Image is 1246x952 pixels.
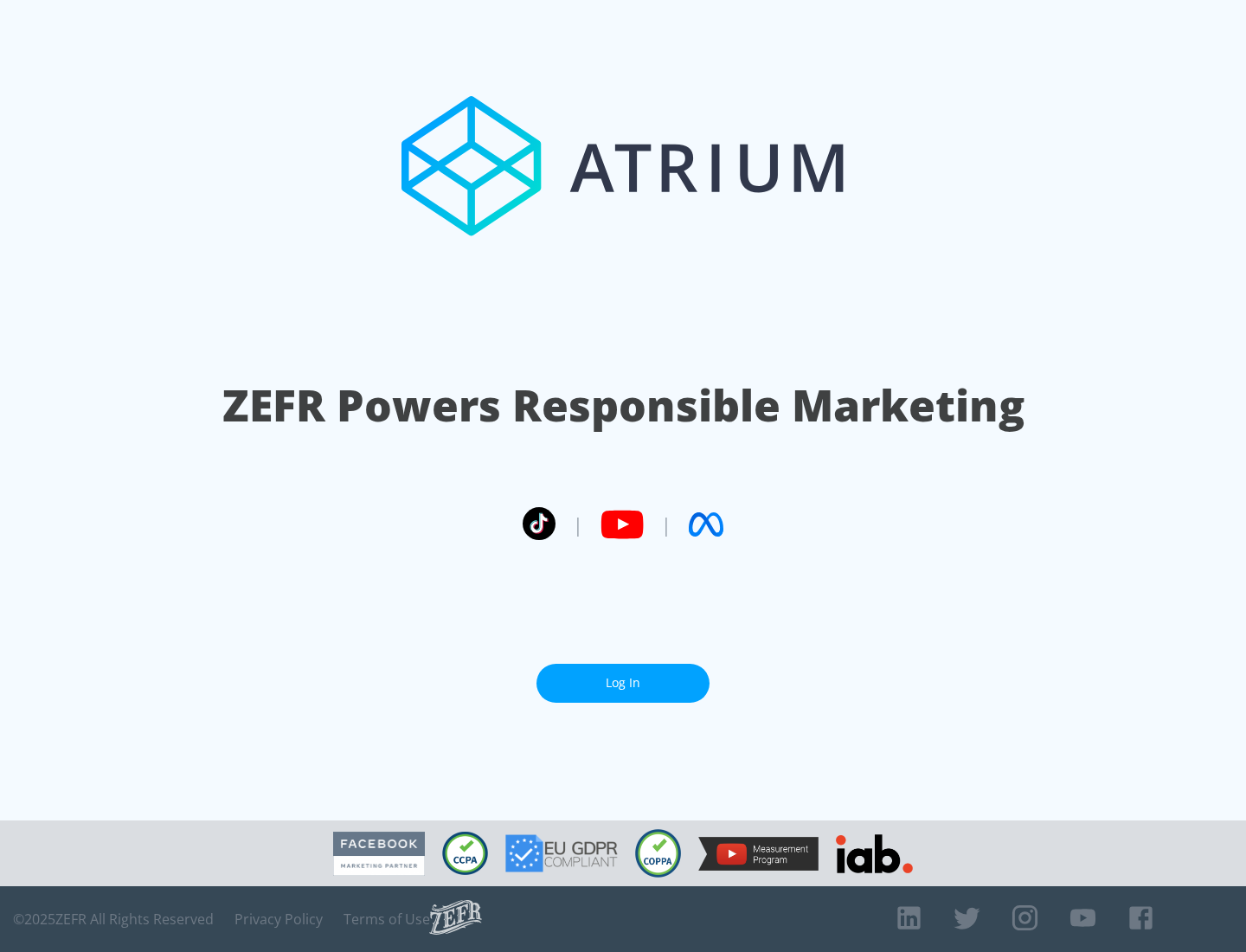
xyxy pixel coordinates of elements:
img: YouTube Measurement Program [698,837,819,871]
img: Facebook Marketing Partner [333,832,425,876]
img: COPPA Compliant [635,829,681,878]
span: © 2025 ZEFR All Rights Reserved [13,910,214,928]
img: CCPA Compliant [442,832,488,875]
img: IAB [836,834,913,873]
span: | [573,511,583,537]
a: Terms of Use [344,910,430,928]
a: Privacy Policy [234,910,323,928]
h1: ZEFR Powers Responsible Marketing [222,376,1024,435]
span: | [661,511,671,537]
img: GDPR Compliant [505,834,618,872]
a: Log In [536,664,710,703]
